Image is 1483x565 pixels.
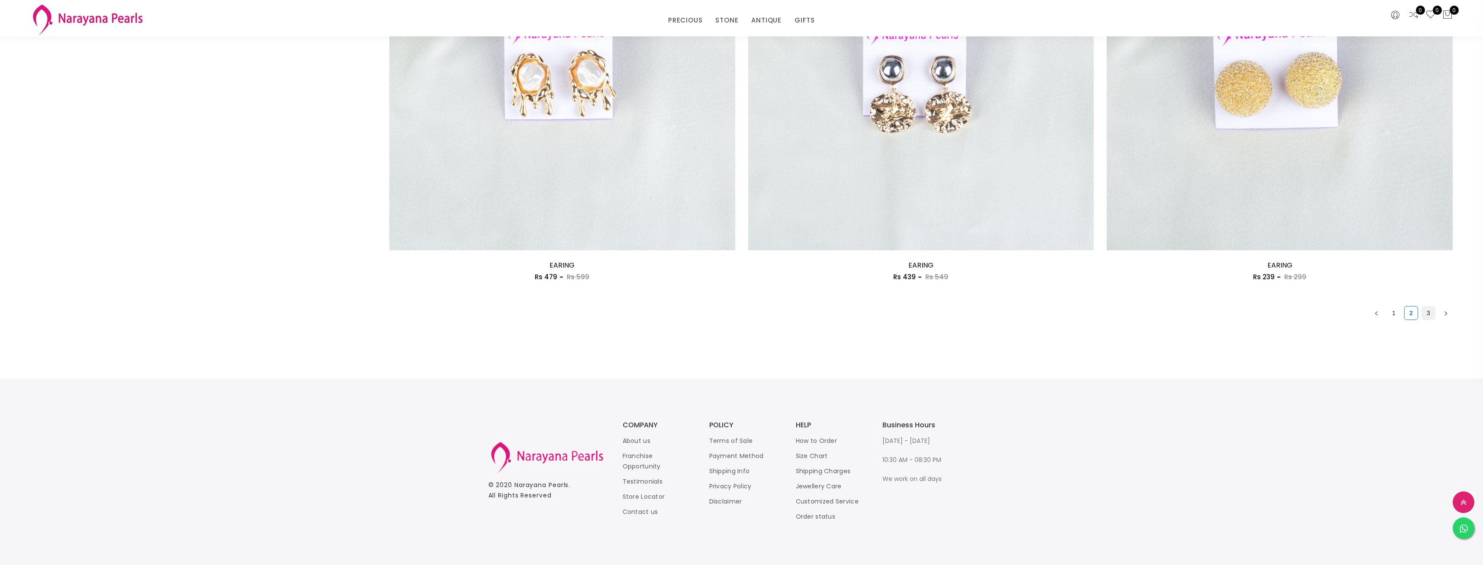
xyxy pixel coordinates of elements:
[1267,260,1292,270] a: EARING
[1439,306,1453,320] button: right
[1387,307,1400,320] a: 1
[751,14,782,27] a: ANTIQUE
[1409,10,1419,21] a: 0
[1370,306,1383,320] li: Previous Page
[882,474,952,484] p: We work on all days
[796,512,836,521] a: Order status
[1422,307,1435,320] a: 3
[623,492,665,501] a: Store Locator
[1422,306,1435,320] li: 3
[1433,6,1442,15] span: 0
[882,436,952,446] p: [DATE] - [DATE]
[535,272,557,281] span: Rs 479
[623,507,658,516] a: Contact us
[567,272,589,281] span: Rs 599
[1443,311,1448,316] span: right
[796,422,865,429] h3: HELP
[668,14,702,27] a: PRECIOUS
[623,436,650,445] a: About us
[1370,306,1383,320] button: left
[893,272,916,281] span: Rs 439
[925,272,948,281] span: Rs 549
[623,422,692,429] h3: COMPANY
[1374,311,1379,316] span: left
[1387,306,1401,320] li: 1
[796,467,851,475] a: Shipping Charges
[709,482,752,491] a: Privacy Policy
[623,452,661,471] a: Franchise Opportunity
[514,481,569,489] a: Narayana Pearls
[1416,6,1425,15] span: 0
[1425,10,1436,21] a: 0
[1405,307,1418,320] a: 2
[1404,306,1418,320] li: 2
[715,14,738,27] a: STONE
[709,436,753,445] a: Terms of Sale
[796,482,842,491] a: Jewellery Care
[796,436,837,445] a: How to Order
[882,455,952,465] p: 10:30 AM - 08:30 PM
[709,467,750,475] a: Shipping Info
[796,452,828,460] a: Size Chart
[882,422,952,429] h3: Business Hours
[795,14,815,27] a: GIFTS
[1442,10,1453,21] button: 0
[1439,306,1453,320] li: Next Page
[1450,6,1459,15] span: 0
[709,452,764,460] a: Payment Method
[709,497,742,506] a: Disclaimer
[549,260,575,270] a: EARING
[488,480,605,500] p: © 2020 . All Rights Reserved
[796,497,859,506] a: Customized Service
[623,477,663,486] a: Testimonials
[709,422,779,429] h3: POLICY
[1253,272,1275,281] span: Rs 239
[908,260,934,270] a: EARING
[1284,272,1306,281] span: Rs 299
